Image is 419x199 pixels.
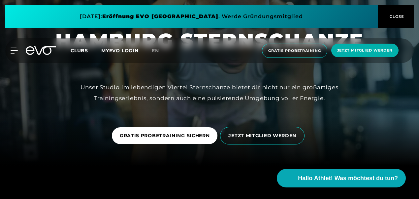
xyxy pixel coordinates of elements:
[152,47,167,55] a: en
[112,122,220,149] a: GRATIS PROBETRAINING SICHERN
[277,169,406,187] button: Hallo Athlet! Was möchtest du tun?
[329,44,401,58] a: Jetzt Mitglied werden
[120,132,210,139] span: GRATIS PROBETRAINING SICHERN
[101,48,139,54] a: MYEVO LOGIN
[71,47,101,54] a: Clubs
[260,44,329,58] a: Gratis Probetraining
[268,48,321,54] span: Gratis Probetraining
[71,48,88,54] span: Clubs
[378,5,414,28] button: CLOSE
[298,174,398,183] span: Hallo Athlet! Was möchtest du tun?
[228,132,296,139] span: JETZT MITGLIED WERDEN
[152,48,159,54] span: en
[388,14,404,20] span: CLOSE
[337,48,393,53] span: Jetzt Mitglied werden
[61,82,358,103] div: Unser Studio im lebendigen Viertel Sternschanze bietet dir nicht nur ein großartiges Trainingserl...
[220,122,307,149] a: JETZT MITGLIED WERDEN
